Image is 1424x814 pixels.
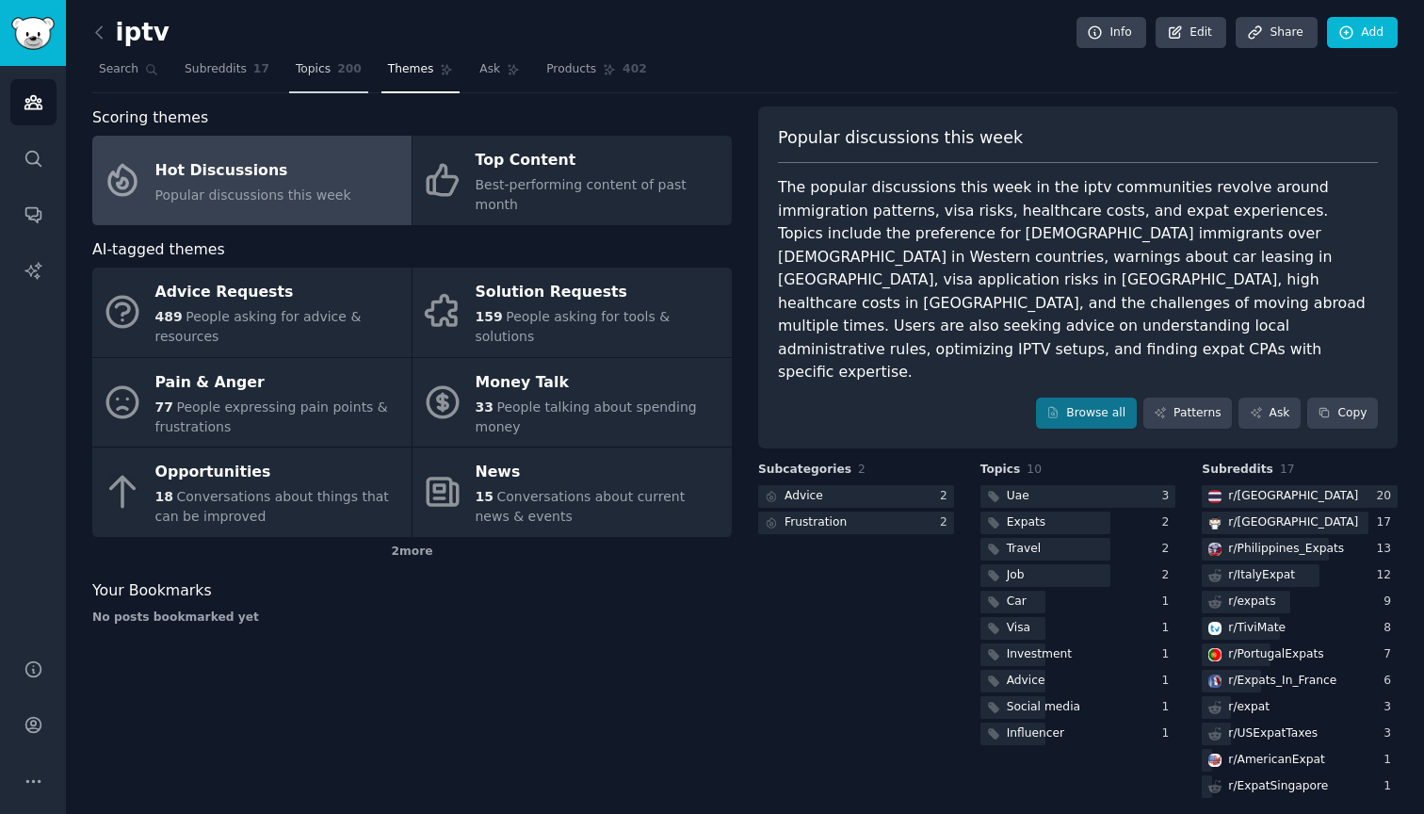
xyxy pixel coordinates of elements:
div: r/ ItalyExpat [1228,567,1295,584]
a: Influencer1 [980,723,1176,746]
div: Car [1007,594,1027,610]
div: 3 [1384,699,1398,716]
a: Edit [1156,17,1226,49]
div: Advice [1007,673,1045,690]
a: Advice Requests489People asking for advice & resources [92,268,412,357]
a: r/ItalyExpat12 [1202,564,1398,588]
a: Philippines_Expatsr/Philippines_Expats13 [1202,538,1398,562]
div: Hot Discussions [155,155,351,186]
div: 2 [1162,567,1176,584]
div: Influencer [1007,725,1064,742]
div: 1 [1162,699,1176,716]
span: Conversations about current news & events [476,489,686,524]
span: 200 [337,61,362,78]
div: Advice [785,488,823,505]
div: Opportunities [155,458,402,488]
img: Thailand [1208,490,1222,503]
a: r/USExpatTaxes3 [1202,723,1398,746]
div: r/ AmericanExpat [1228,752,1325,769]
div: Visa [1007,620,1030,637]
span: People talking about spending money [476,399,697,434]
div: Top Content [476,146,722,176]
a: Topics200 [289,55,368,93]
div: 1 [1162,646,1176,663]
a: TiviMater/TiviMate8 [1202,617,1398,641]
span: Themes [388,61,434,78]
a: Social media1 [980,696,1176,720]
div: The popular discussions this week in the iptv communities revolve around immigration patterns, vi... [778,176,1378,384]
div: Uae [1007,488,1029,505]
div: Pain & Anger [155,367,402,398]
div: 12 [1376,567,1398,584]
a: AmericanExpatr/AmericanExpat1 [1202,749,1398,773]
a: Add [1327,17,1398,49]
span: 18 [155,489,173,504]
a: Themes [381,55,461,93]
span: 77 [155,399,173,415]
a: Frustration2 [758,512,954,535]
a: Uae3 [980,485,1176,509]
a: Money Talk33People talking about spending money [413,358,732,448]
div: 1 [1162,620,1176,637]
a: Pain & Anger77People expressing pain points & frustrations [92,358,412,448]
div: 2 [940,514,954,531]
span: Conversations about things that can be improved [155,489,389,524]
div: r/ expats [1228,594,1275,610]
div: 1 [1162,594,1176,610]
a: Info [1076,17,1146,49]
a: Travel2 [980,538,1176,562]
span: People asking for advice & resources [155,309,362,344]
span: 489 [155,309,183,324]
div: r/ ExpatSingapore [1228,778,1328,795]
div: 3 [1162,488,1176,505]
div: 1 [1384,752,1398,769]
a: Patterns [1143,398,1232,430]
a: r/expat3 [1202,696,1398,720]
span: Popular discussions this week [778,126,1023,150]
div: 8 [1384,620,1398,637]
a: Products402 [540,55,653,93]
div: 17 [1376,514,1398,531]
span: Scoring themes [92,106,208,130]
a: PortugalExpatsr/PortugalExpats7 [1202,643,1398,667]
div: Job [1007,567,1025,584]
button: Copy [1307,398,1378,430]
span: 2 [858,463,866,476]
img: PortugalExpats [1208,648,1222,661]
span: Subcategories [758,462,851,479]
div: Advice Requests [155,278,402,308]
a: Advice1 [980,670,1176,693]
div: Money Talk [476,367,722,398]
div: 1 [1162,725,1176,742]
div: 2 more [92,537,732,567]
a: Share [1236,17,1317,49]
div: 3 [1384,725,1398,742]
span: 15 [476,489,494,504]
span: Topics [296,61,331,78]
span: People asking for tools & solutions [476,309,671,344]
a: Hot DiscussionsPopular discussions this week [92,136,412,225]
span: Products [546,61,596,78]
img: GummySearch logo [11,17,55,50]
img: Expats_In_France [1208,675,1222,688]
div: Frustration [785,514,847,531]
h2: iptv [92,18,170,48]
img: UAE [1208,516,1222,529]
div: 20 [1376,488,1398,505]
a: Ask [1238,398,1301,430]
img: TiviMate [1208,622,1222,635]
span: People expressing pain points & frustrations [155,399,388,434]
span: Your Bookmarks [92,579,212,603]
a: Car1 [980,591,1176,614]
div: 13 [1376,541,1398,558]
span: Popular discussions this week [155,187,351,203]
a: Solution Requests159People asking for tools & solutions [413,268,732,357]
a: Visa1 [980,617,1176,641]
div: 2 [1162,541,1176,558]
a: Search [92,55,165,93]
div: Solution Requests [476,278,722,308]
a: Ask [473,55,526,93]
div: r/ [GEOGRAPHIC_DATA] [1228,514,1358,531]
div: No posts bookmarked yet [92,610,732,627]
span: Subreddits [185,61,247,78]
